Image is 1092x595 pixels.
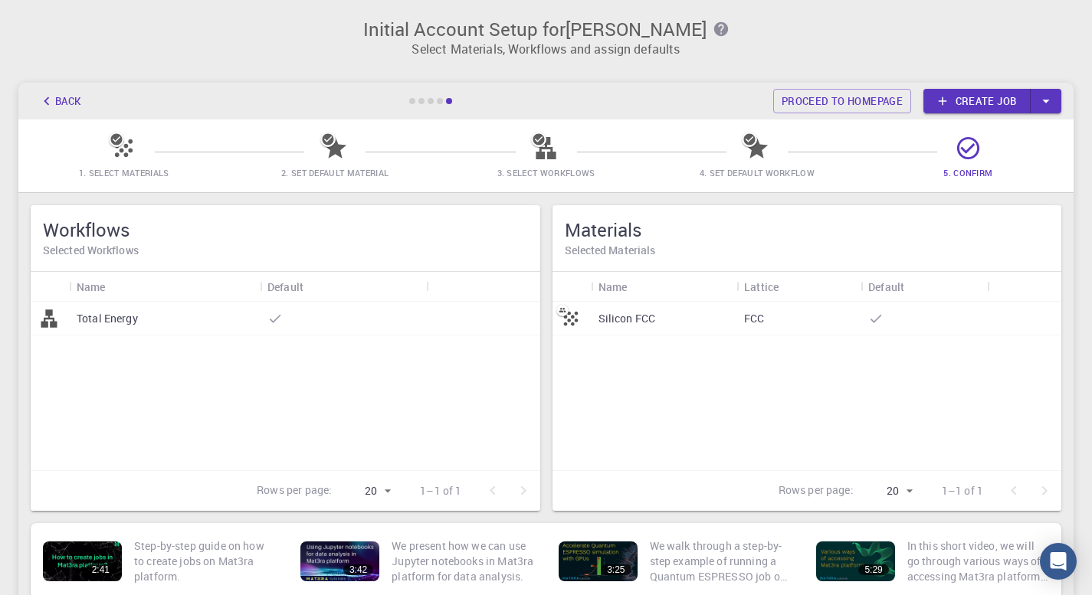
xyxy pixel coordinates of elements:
div: Icon [31,272,69,302]
div: 20 [860,480,917,502]
p: Step-by-step guide on how to create jobs on Mat3ra platform. [134,538,276,584]
a: Create job [923,89,1031,113]
div: Name [77,272,106,302]
div: Default [861,272,987,302]
span: 4. Set Default Workflow [700,167,815,178]
h5: Materials [565,217,1050,242]
span: 5. Confirm [943,167,992,178]
div: Default [260,272,426,302]
div: Name [591,272,737,302]
p: Total Energy [77,311,138,326]
p: 1–1 of 1 [942,483,983,499]
button: Back [31,89,89,113]
div: Lattice [744,272,779,302]
h3: Initial Account Setup for [PERSON_NAME] [28,18,1064,40]
span: Support [31,11,86,25]
button: Sort [106,274,130,299]
a: 5:29In this short video, we will go through various ways of accessing Mat3ra platform. There are ... [810,529,1055,593]
span: 3. Select Workflows [497,167,595,178]
div: Lattice [736,272,861,302]
div: 5:29 [858,564,888,575]
div: Default [868,272,904,302]
div: 2:41 [86,564,116,575]
h6: Selected Workflows [43,242,528,259]
p: We present how we can use Jupyter notebooks in Mat3ra platform for data analysis. [392,538,533,584]
p: We walk through a step-by-step example of running a Quantum ESPRESSO job on a GPU enabled node. W... [650,538,792,584]
div: Open Intercom Messenger [1040,543,1077,580]
div: 3:42 [343,564,373,575]
span: 1. Select Materials [79,167,169,178]
div: 3:25 [601,564,631,575]
p: FCC [744,311,764,326]
p: Silicon FCC [598,311,656,326]
p: Select Materials, Workflows and assign defaults [28,40,1064,58]
p: Rows per page: [779,482,854,500]
button: Sort [779,274,803,299]
p: Rows per page: [257,482,332,500]
div: Name [598,272,628,302]
a: Proceed to homepage [773,89,911,113]
h5: Workflows [43,217,528,242]
a: 3:25We walk through a step-by-step example of running a Quantum ESPRESSO job on a GPU enabled nod... [553,529,798,593]
div: 20 [338,480,395,502]
button: Sort [303,274,328,299]
div: Name [69,272,260,302]
p: In this short video, we will go through various ways of accessing Mat3ra platform. There are thre... [907,538,1049,584]
a: 3:42We present how we can use Jupyter notebooks in Mat3ra platform for data analysis. [294,529,539,593]
div: Default [267,272,303,302]
h6: Selected Materials [565,242,1050,259]
button: Sort [904,274,929,299]
div: Icon [553,272,591,302]
a: 2:41Step-by-step guide on how to create jobs on Mat3ra platform. [37,529,282,593]
p: 1–1 of 1 [420,483,461,499]
button: Sort [627,274,651,299]
span: 2. Set Default Material [281,167,389,178]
